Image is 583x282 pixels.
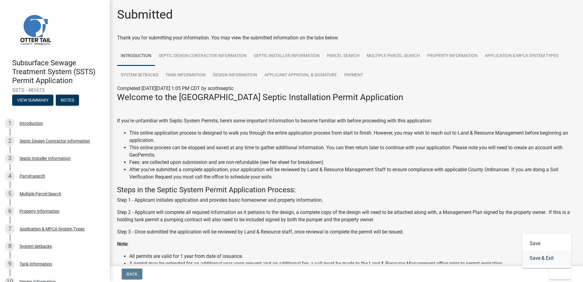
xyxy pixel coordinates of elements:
[549,269,571,280] button: Exit
[5,136,15,146] div: 2
[20,262,52,266] div: Tank Information
[5,171,15,181] div: 4
[522,236,571,251] button: Save
[129,253,576,260] li: All permits are valid for 1 year from date of issuance.
[117,85,234,91] span: Completed [DATE][DATE] 1:05 PM CDT by scottsseptic
[129,166,576,181] li: After you've submitted a complete application, your application will be reviewed by Land & Resour...
[20,139,90,143] div: Septic Design Contractor Information
[12,98,53,103] wm-modal-confirm: Summary
[323,46,363,66] a: Parcel search
[117,209,576,223] p: Step 2 - Applicant will complete all required information as it pertains to the design, a complet...
[129,144,576,159] li: This online process can be stopped and saved at any time to gather additional information. You ca...
[5,241,15,251] div: 8
[117,197,576,204] p: Step 1 - Applicant initiates application and provides basic homeowner and property information.
[424,46,481,66] a: Property Information
[5,154,15,163] div: 3
[117,92,576,103] h3: Welcome to the [GEOGRAPHIC_DATA] Septic Installation Permit Application
[20,192,61,196] div: Multiple Parcel Search
[20,174,45,178] div: Parcel search
[522,251,571,266] button: Save & Exit
[117,186,576,194] h4: Steps in the Septic System Permit Application Process:
[117,66,162,85] a: System Setbacks
[129,260,576,267] li: A permit may be extended for an additional year upon request and an additional fee, a call must b...
[250,46,323,66] a: Septic Installer Information
[261,66,341,85] a: Applicant Approval & Signature
[5,206,15,216] div: 6
[12,59,105,85] h4: Subsurface Sewage Treatment System (SSTS) Permit Application
[481,46,562,66] a: Application & MPCA System Types
[5,189,15,199] div: 5
[12,87,98,93] span: SSTS - 481673
[56,98,79,103] wm-modal-confirm: Notes
[155,46,250,66] a: Septic Design Contractor Information
[20,209,59,213] div: Property Information
[117,117,576,125] p: If you're unfamiliar with Septic System Permits, here's some important information to become fami...
[117,228,576,236] p: Step 3 - Once submitted the application will be reviewed by Land & Resource staff, once reviewal ...
[56,95,79,106] button: Notes
[117,7,173,22] h1: Submitted
[117,34,576,42] div: Thank you for submitting your information. You may view the submitted information on the tabs below.
[363,46,424,66] a: Multiple Parcel Search
[117,46,155,66] a: Introduction
[554,272,563,277] span: Exit
[341,66,367,85] a: Payment
[20,244,52,248] div: System Setbacks
[20,227,84,231] div: Application & MPCA System Types
[12,95,53,106] button: View Summary
[522,234,571,268] div: Exit
[117,241,128,247] strong: Note:
[20,121,43,125] div: Introduction
[162,66,209,85] a: Tank Information
[129,159,576,166] li: Fees: are collected upon submission and are non-refundable (see fee sheet for breakdown)
[20,156,71,161] div: Septic Installer Information
[209,66,261,85] a: Design Information
[129,129,576,144] li: This online application process is designed to walk you through the entire application process fr...
[12,6,58,52] img: Otter Tail County, Minnesota
[127,272,138,277] span: Back
[5,224,15,234] div: 7
[5,259,15,269] div: 9
[122,269,142,280] button: Back
[5,118,15,128] div: 1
